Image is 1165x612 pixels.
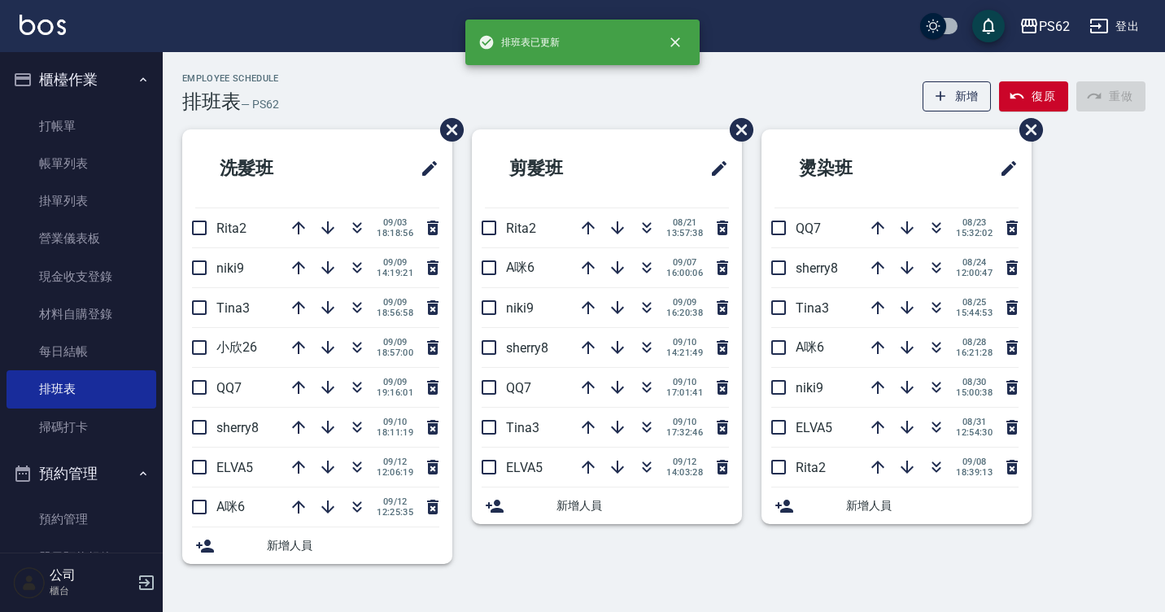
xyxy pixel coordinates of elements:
div: 新增人員 [182,527,452,564]
span: 15:32:02 [956,228,993,238]
p: 櫃台 [50,584,133,598]
span: sherry8 [506,340,548,356]
span: 09/10 [666,417,703,427]
button: close [657,24,693,60]
span: 09/09 [377,297,413,308]
span: 08/25 [956,297,993,308]
span: 新增人員 [556,497,729,514]
span: 14:21:49 [666,348,703,358]
span: 修改班表的標題 [410,149,439,188]
span: 16:20:38 [666,308,703,318]
span: 09/08 [956,457,993,467]
span: ELVA5 [506,460,543,475]
span: 09/07 [666,257,703,268]
span: QQ7 [796,221,821,236]
span: 09/09 [666,297,703,308]
span: 09/12 [666,457,703,467]
span: A咪6 [796,339,824,355]
span: QQ7 [506,380,531,396]
h3: 排班表 [182,90,241,113]
button: 新增 [923,81,992,111]
span: A咪6 [216,499,245,514]
span: 09/09 [377,337,413,348]
span: 19:16:01 [377,387,413,398]
span: Tina3 [506,420,539,435]
span: 12:00:47 [956,268,993,278]
div: 新增人員 [761,487,1032,524]
span: 18:18:56 [377,228,413,238]
div: 新增人員 [472,487,742,524]
span: 18:57:00 [377,348,413,358]
a: 排班表 [7,370,156,408]
span: 14:03:28 [666,467,703,478]
h2: 燙染班 [774,139,933,198]
span: 刪除班表 [1007,106,1045,154]
span: sherry8 [796,260,838,276]
span: 09/12 [377,457,413,467]
span: 14:19:21 [377,268,413,278]
span: Rita2 [506,221,536,236]
button: 登出 [1083,11,1145,42]
span: 15:00:38 [956,387,993,398]
a: 單日預約紀錄 [7,539,156,576]
h6: — PS62 [241,96,279,113]
a: 每日結帳 [7,333,156,370]
span: 修改班表的標題 [989,149,1019,188]
span: 12:06:19 [377,467,413,478]
a: 材料自購登錄 [7,295,156,333]
span: 08/24 [956,257,993,268]
span: 15:44:53 [956,308,993,318]
span: 13:57:38 [666,228,703,238]
a: 帳單列表 [7,145,156,182]
span: 12:25:35 [377,507,413,518]
span: 新增人員 [846,497,1019,514]
h5: 公司 [50,567,133,584]
span: 09/09 [377,377,413,387]
span: 08/28 [956,337,993,348]
span: Rita2 [796,460,826,475]
span: 刪除班表 [428,106,466,154]
button: PS62 [1013,10,1076,43]
a: 掃碼打卡 [7,409,156,446]
h2: Employee Schedule [182,73,279,84]
span: 16:21:28 [956,348,993,358]
span: niki9 [506,300,534,316]
button: save [972,10,1005,42]
img: Person [13,566,46,599]
h2: 洗髮班 [195,139,354,198]
span: Tina3 [216,300,250,316]
span: 小欣26 [216,339,257,355]
img: Logo [20,15,66,35]
span: 08/21 [666,217,703,228]
span: 08/31 [956,417,993,427]
span: 12:54:30 [956,427,993,438]
span: 17:32:46 [666,427,703,438]
button: 預約管理 [7,452,156,495]
a: 現金收支登錄 [7,258,156,295]
span: 18:56:58 [377,308,413,318]
span: 09/09 [377,257,413,268]
span: 刪除班表 [718,106,756,154]
span: 08/30 [956,377,993,387]
span: Rita2 [216,221,247,236]
button: 復原 [999,81,1068,111]
span: niki9 [216,260,244,276]
span: 新增人員 [267,537,439,554]
span: 18:11:19 [377,427,413,438]
span: 修改班表的標題 [700,149,729,188]
span: 08/23 [956,217,993,228]
span: 排班表已更新 [478,34,560,50]
button: 櫃檯作業 [7,59,156,101]
span: ELVA5 [216,460,253,475]
span: ELVA5 [796,420,832,435]
span: QQ7 [216,380,242,396]
div: PS62 [1039,16,1070,37]
span: 09/10 [666,337,703,348]
span: 09/12 [377,496,413,507]
span: sherry8 [216,420,259,435]
span: 09/03 [377,217,413,228]
span: 09/10 [377,417,413,427]
span: 17:01:41 [666,387,703,398]
span: 16:00:06 [666,268,703,278]
h2: 剪髮班 [485,139,644,198]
